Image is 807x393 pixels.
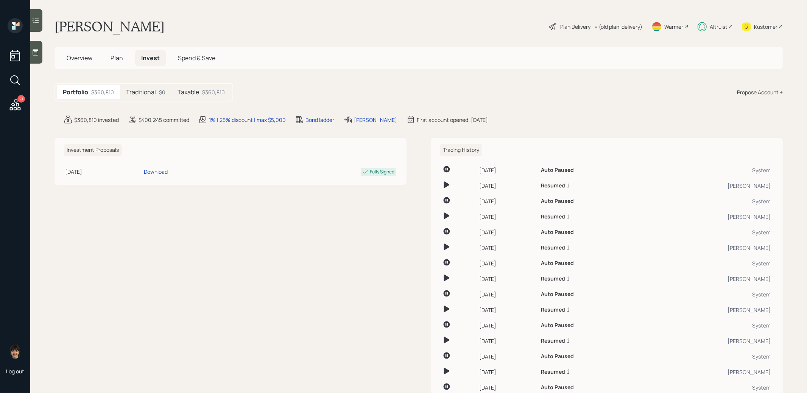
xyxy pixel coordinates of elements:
[126,89,156,96] h5: Traditional
[6,368,24,375] div: Log out
[645,321,771,329] div: System
[541,167,574,173] h6: Auto Paused
[417,116,488,124] div: First account opened: [DATE]
[67,54,92,62] span: Overview
[645,384,771,391] div: System
[111,54,123,62] span: Plan
[737,88,783,96] div: Propose Account +
[754,23,777,31] div: Kustomer
[541,198,574,204] h6: Auto Paused
[645,244,771,252] div: [PERSON_NAME]
[139,116,189,124] div: $400,245 committed
[541,291,574,298] h6: Auto Paused
[541,338,565,344] h6: Resumed
[8,343,23,359] img: treva-nostdahl-headshot.png
[479,259,535,267] div: [DATE]
[479,384,535,391] div: [DATE]
[541,369,565,375] h6: Resumed
[479,228,535,236] div: [DATE]
[479,182,535,190] div: [DATE]
[560,23,590,31] div: Plan Delivery
[74,116,119,124] div: $360,810 invested
[479,244,535,252] div: [DATE]
[645,213,771,221] div: [PERSON_NAME]
[645,259,771,267] div: System
[645,337,771,345] div: [PERSON_NAME]
[479,197,535,205] div: [DATE]
[64,144,122,156] h6: Investment Proposals
[645,182,771,190] div: [PERSON_NAME]
[479,290,535,298] div: [DATE]
[63,89,88,96] h5: Portfolio
[541,276,565,282] h6: Resumed
[209,116,286,124] div: 1% | 25% discount | max $5,000
[141,54,160,62] span: Invest
[645,368,771,376] div: [PERSON_NAME]
[541,229,574,235] h6: Auto Paused
[178,89,199,96] h5: Taxable
[479,306,535,314] div: [DATE]
[479,275,535,283] div: [DATE]
[645,306,771,314] div: [PERSON_NAME]
[710,23,728,31] div: Altruist
[144,168,168,176] div: Download
[664,23,683,31] div: Warmer
[645,166,771,174] div: System
[479,166,535,174] div: [DATE]
[645,290,771,298] div: System
[645,197,771,205] div: System
[479,352,535,360] div: [DATE]
[55,18,165,35] h1: [PERSON_NAME]
[17,95,25,103] div: 21
[541,322,574,329] h6: Auto Paused
[645,228,771,236] div: System
[305,116,334,124] div: Bond ladder
[479,213,535,221] div: [DATE]
[645,275,771,283] div: [PERSON_NAME]
[645,352,771,360] div: System
[541,307,565,313] h6: Resumed
[541,214,565,220] h6: Resumed
[354,116,397,124] div: [PERSON_NAME]
[202,88,225,96] div: $360,810
[370,168,394,175] div: Fully Signed
[479,321,535,329] div: [DATE]
[541,353,574,360] h6: Auto Paused
[178,54,215,62] span: Spend & Save
[65,168,141,176] div: [DATE]
[541,245,565,251] h6: Resumed
[541,384,574,391] h6: Auto Paused
[541,182,565,189] h6: Resumed
[479,368,535,376] div: [DATE]
[91,88,114,96] div: $360,810
[440,144,482,156] h6: Trading History
[479,337,535,345] div: [DATE]
[541,260,574,267] h6: Auto Paused
[159,88,165,96] div: $0
[594,23,642,31] div: • (old plan-delivery)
